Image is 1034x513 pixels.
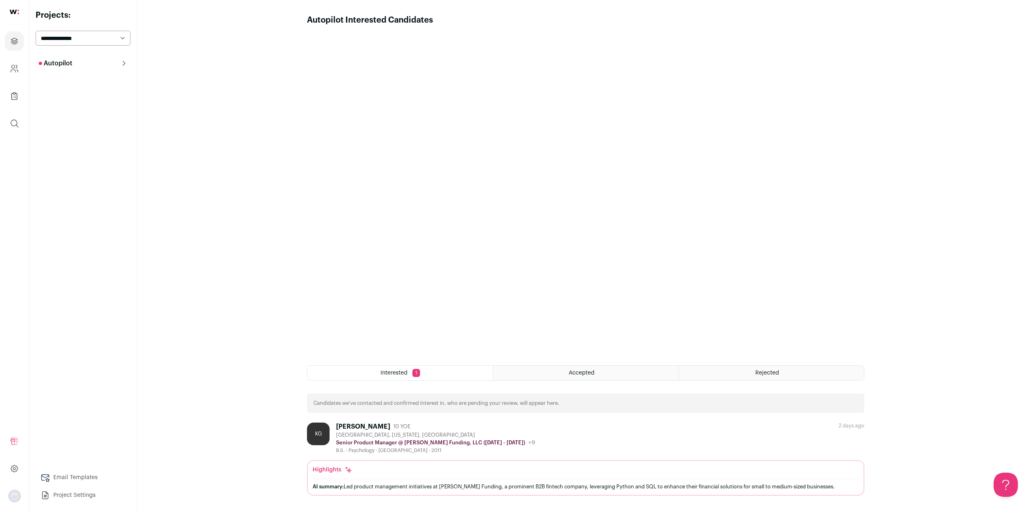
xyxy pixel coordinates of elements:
[336,432,535,438] div: [GEOGRAPHIC_DATA], [US_STATE], [GEOGRAPHIC_DATA]
[36,469,130,486] a: Email Templates
[8,490,21,503] img: nopic.png
[10,10,19,14] img: wellfound-shorthand-0d5821cbd27db2630d0214b213865d53afaa358527fdda9d0ea32b1df1b89c2c.svg
[336,423,390,431] div: [PERSON_NAME]
[5,86,24,106] a: Company Lists
[755,370,779,376] span: Rejected
[313,484,344,489] span: AI summary:
[36,55,130,71] button: Autopilot
[307,423,864,496] a: KG [PERSON_NAME] 10 YOE [GEOGRAPHIC_DATA], [US_STATE], [GEOGRAPHIC_DATA] Senior Product Manager @...
[336,447,535,454] div: B.S. - Psychology - [GEOGRAPHIC_DATA] - 2011
[313,400,559,406] p: Candidates we’ve contacted and confirmed interest in, who are pending your review, will appear here.
[493,366,678,380] a: Accepted
[994,473,1018,497] iframe: Help Scout Beacon - Open
[8,490,21,503] button: Open dropdown
[528,440,535,446] span: +9
[36,487,130,503] a: Project Settings
[5,31,24,51] a: Projects
[679,366,864,380] a: Rejected
[313,482,859,491] div: Led product management initiatives at [PERSON_NAME] Funding, a prominent B2B fintech company, lev...
[412,369,420,377] span: 1
[839,423,864,429] div: 2 days ago
[307,26,864,356] iframe: Autopilot Interested
[36,10,130,21] h2: Projects:
[5,59,24,78] a: Company and ATS Settings
[569,370,595,376] span: Accepted
[39,59,72,68] p: Autopilot
[313,466,353,474] div: Highlights
[307,423,330,445] div: KG
[307,15,433,26] h1: Autopilot Interested Candidates
[393,423,410,430] span: 10 YOE
[336,440,525,446] p: Senior Product Manager @ [PERSON_NAME] Funding, LLC ([DATE] - [DATE])
[380,370,408,376] span: Interested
